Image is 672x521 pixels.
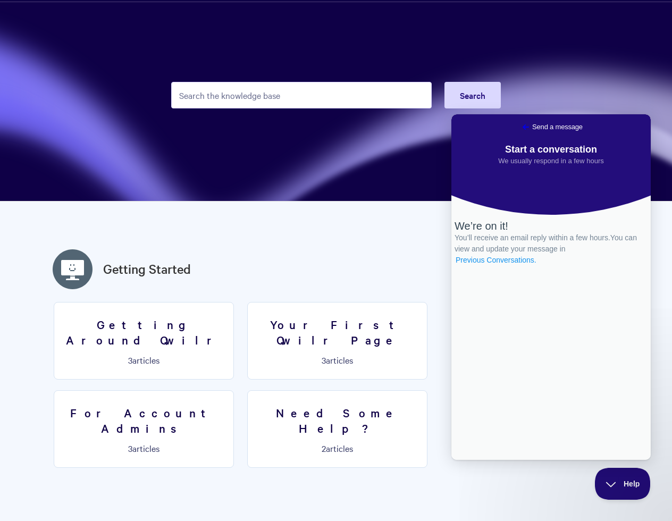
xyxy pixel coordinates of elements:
[254,443,421,453] p: articles
[451,114,651,460] iframe: Help Scout Beacon - Live Chat, Contact Form, and Knowledge Base
[54,302,234,380] a: Getting Around Qwilr 3articles
[247,302,427,380] a: Your First Qwilr Page 3articles
[254,355,421,365] p: articles
[128,354,132,366] span: 3
[444,82,501,108] button: Search
[460,89,485,101] span: Search
[61,317,227,347] h3: Getting Around Qwilr
[595,468,651,500] iframe: Help Scout Beacon - Close
[61,355,227,365] p: articles
[254,405,421,435] h3: Need Some Help?
[54,390,234,468] a: For Account Admins 3articles
[254,317,421,347] h3: Your First Qwilr Page
[171,82,432,108] input: Search the knowledge base
[61,405,227,435] h3: For Account Admins
[128,442,132,454] span: 3
[61,443,227,453] p: articles
[322,354,326,366] span: 3
[103,259,191,279] a: Getting Started
[322,442,326,454] span: 2
[247,390,427,468] a: Need Some Help? 2articles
